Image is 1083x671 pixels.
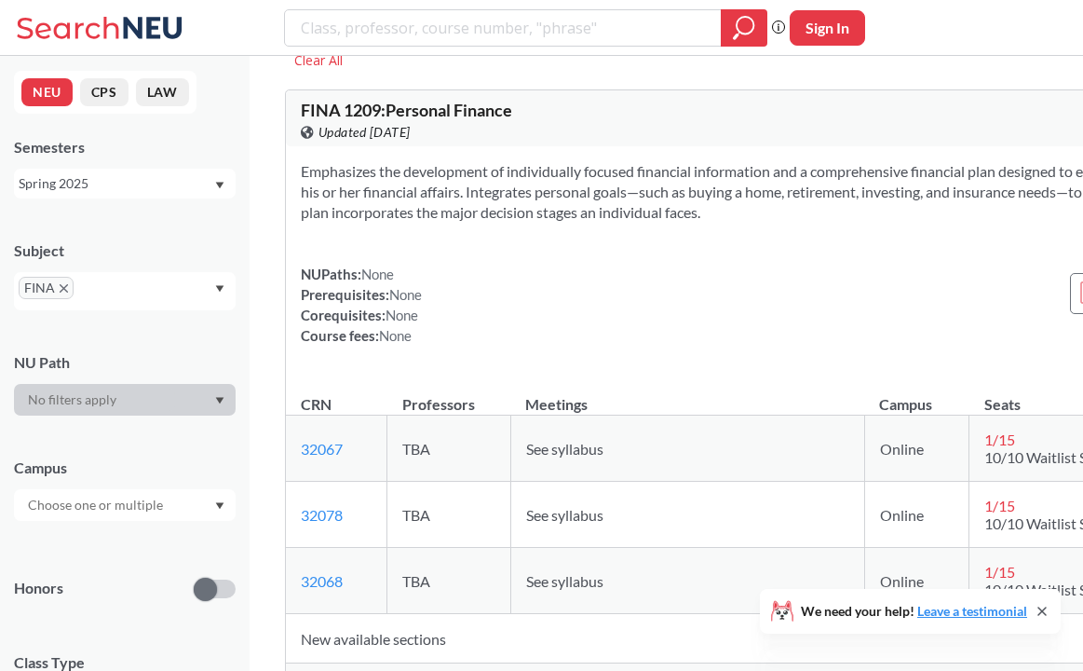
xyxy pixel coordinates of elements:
span: 1 / 15 [984,431,1015,448]
input: Class, professor, course number, "phrase" [299,12,708,44]
a: Leave a testimonial [917,603,1027,619]
div: Campus [14,458,236,478]
td: Online [864,482,969,548]
a: 32067 [301,440,343,458]
p: Honors [14,578,63,599]
button: NEU [21,78,73,106]
td: TBA [387,416,511,482]
div: NUPaths: Prerequisites: Corequisites: Course fees: [301,264,423,346]
span: None [389,286,423,303]
div: Semesters [14,137,236,157]
svg: magnifying glass [733,15,755,41]
button: CPS [80,78,129,106]
div: FINAX to remove pillDropdown arrow [14,272,236,310]
td: TBA [387,548,511,614]
span: FINAX to remove pill [19,277,74,299]
svg: Dropdown arrow [215,285,224,293]
div: magnifying glass [721,9,767,47]
td: Online [864,548,969,614]
th: Meetings [510,376,864,416]
span: See syllabus [526,440,603,458]
th: Professors [387,376,511,416]
td: Online [864,416,969,482]
div: Clear All [285,47,352,75]
button: LAW [136,78,189,106]
td: TBA [387,482,511,548]
span: 1 / 15 [984,563,1015,581]
th: Campus [864,376,969,416]
div: Dropdown arrow [14,489,236,521]
span: 1 / 15 [984,497,1015,514]
a: 32068 [301,572,343,590]
div: Spring 2025Dropdown arrow [14,169,236,199]
div: NU Path [14,352,236,373]
svg: Dropdown arrow [215,397,224,404]
div: CRN [301,394,332,415]
span: None [361,266,395,282]
svg: Dropdown arrow [215,182,224,189]
input: Choose one or multiple [19,494,175,516]
span: None [386,307,419,323]
span: FINA 1209 : Personal Finance [301,100,512,120]
span: Updated [DATE] [318,122,411,143]
span: We need your help! [801,605,1027,618]
div: Spring 2025 [19,173,213,194]
a: 32078 [301,506,343,524]
span: None [379,327,413,344]
svg: X to remove pill [60,284,68,293]
div: Subject [14,240,236,261]
button: Sign In [790,10,865,46]
div: Dropdown arrow [14,384,236,416]
svg: Dropdown arrow [215,502,224,510]
span: See syllabus [526,572,603,590]
span: See syllabus [526,506,603,524]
